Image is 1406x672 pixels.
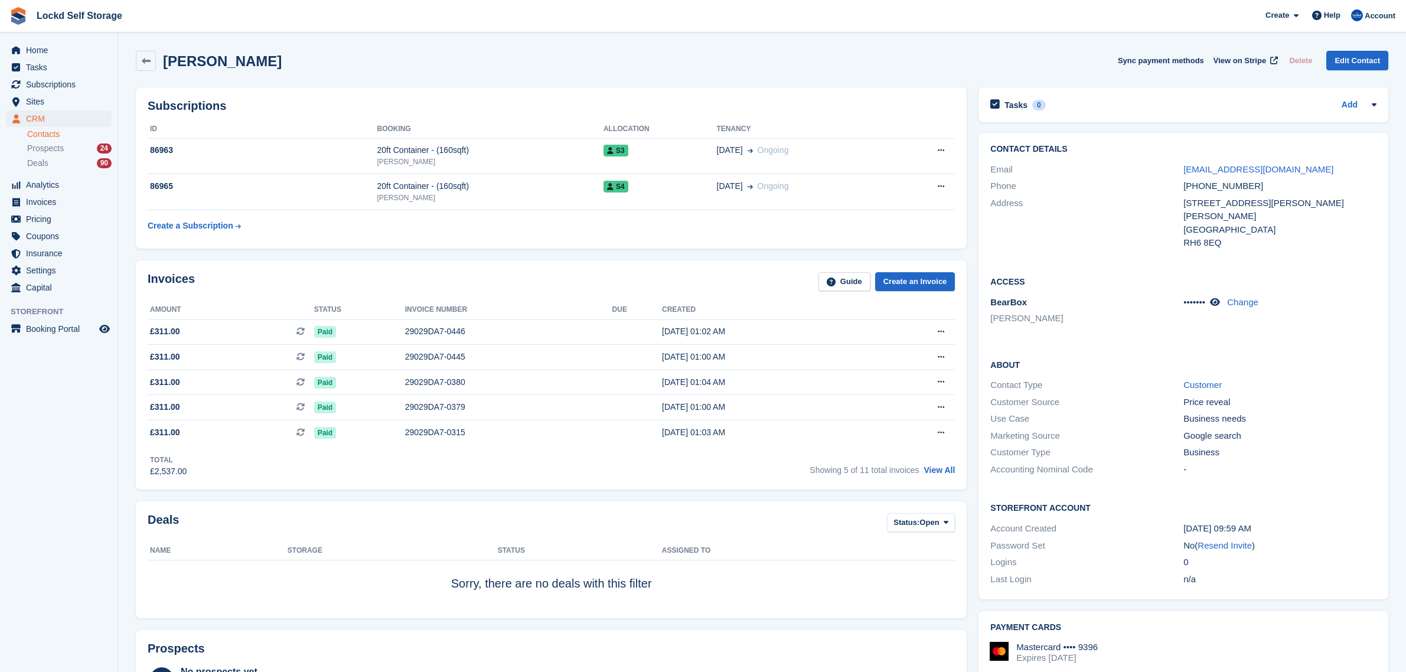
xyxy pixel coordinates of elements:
div: 86965 [148,180,377,193]
a: Add [1342,99,1358,112]
button: Status: Open [887,513,955,533]
div: Customer Type [990,446,1183,459]
span: [DATE] [717,144,743,156]
span: Pricing [26,211,97,227]
div: Create a Subscription [148,220,233,232]
div: [GEOGRAPHIC_DATA] [1183,223,1376,237]
span: Open [919,517,939,529]
div: 20ft Container - (160sqft) [377,144,603,156]
a: Guide [818,272,870,292]
span: Prospects [27,143,64,154]
div: [DATE] 01:03 AM [662,426,873,439]
div: 24 [97,143,112,154]
div: [PERSON_NAME] [1183,210,1376,223]
span: View on Stripe [1213,55,1266,67]
th: Name [148,541,288,560]
span: Home [26,42,97,58]
div: - [1183,463,1376,477]
div: 90 [97,158,112,168]
span: Subscriptions [26,76,97,93]
div: [DATE] 01:02 AM [662,325,873,338]
span: Insurance [26,245,97,262]
span: Account [1365,10,1395,22]
span: Help [1324,9,1340,21]
div: Business needs [1183,412,1376,426]
a: Edit Contact [1326,51,1388,70]
a: menu [6,76,112,93]
h2: Prospects [148,642,205,655]
div: Email [990,163,1183,177]
div: 29029DA7-0379 [405,401,612,413]
span: ••••••• [1183,297,1205,307]
a: Create a Subscription [148,215,241,237]
th: Allocation [603,120,717,139]
a: menu [6,59,112,76]
li: [PERSON_NAME] [990,312,1183,325]
h2: [PERSON_NAME] [163,53,282,69]
div: [DATE] 09:59 AM [1183,522,1376,536]
div: Total [150,455,187,465]
h2: Subscriptions [148,99,955,113]
th: Due [612,301,662,319]
a: menu [6,279,112,296]
a: menu [6,211,112,227]
h2: Tasks [1004,100,1027,110]
span: £311.00 [150,376,180,389]
span: Create [1265,9,1289,21]
img: stora-icon-8386f47178a22dfd0bd8f6a31ec36ba5ce8667c1dd55bd0f319d3a0aa187defe.svg [9,7,27,25]
div: Price reveal [1183,396,1376,409]
div: [STREET_ADDRESS][PERSON_NAME] [1183,197,1376,210]
th: Booking [377,120,603,139]
th: Status [314,301,405,319]
div: 29029DA7-0315 [405,426,612,439]
th: Storage [288,541,498,560]
a: View on Stripe [1209,51,1280,70]
a: Change [1227,297,1258,307]
a: menu [6,228,112,244]
a: menu [6,42,112,58]
span: S4 [603,181,628,193]
img: Mastercard Logo [990,642,1009,661]
h2: About [990,358,1376,370]
div: 0 [1183,556,1376,569]
a: Deals 90 [27,157,112,169]
th: ID [148,120,377,139]
div: Customer Source [990,396,1183,409]
a: Create an Invoice [875,272,955,292]
a: menu [6,321,112,337]
div: [PERSON_NAME] [377,193,603,203]
a: Prospects 24 [27,142,112,155]
span: £311.00 [150,401,180,413]
h2: Contact Details [990,145,1376,154]
span: Coupons [26,228,97,244]
div: Contact Type [990,379,1183,392]
div: [DATE] 01:00 AM [662,351,873,363]
img: Jonny Bleach [1351,9,1363,21]
div: No [1183,539,1376,553]
div: [PHONE_NUMBER] [1183,180,1376,193]
span: Sorry, there are no deals with this filter [451,577,652,590]
h2: Access [990,275,1376,287]
div: Address [990,197,1183,250]
a: menu [6,245,112,262]
span: £311.00 [150,351,180,363]
span: Paid [314,377,336,389]
th: Assigned to [662,541,955,560]
span: S3 [603,145,628,156]
div: Marketing Source [990,429,1183,443]
span: BearBox [990,297,1027,307]
a: menu [6,93,112,110]
a: menu [6,194,112,210]
a: Lockd Self Storage [32,6,127,25]
h2: Storefront Account [990,501,1376,513]
a: menu [6,177,112,193]
span: Storefront [11,306,118,318]
span: £311.00 [150,426,180,439]
span: Paid [314,427,336,439]
span: Deals [27,158,48,169]
a: Customer [1183,380,1222,390]
span: Analytics [26,177,97,193]
div: Mastercard •••• 9396 [1016,642,1098,653]
div: 29029DA7-0446 [405,325,612,338]
h2: Deals [148,513,179,535]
